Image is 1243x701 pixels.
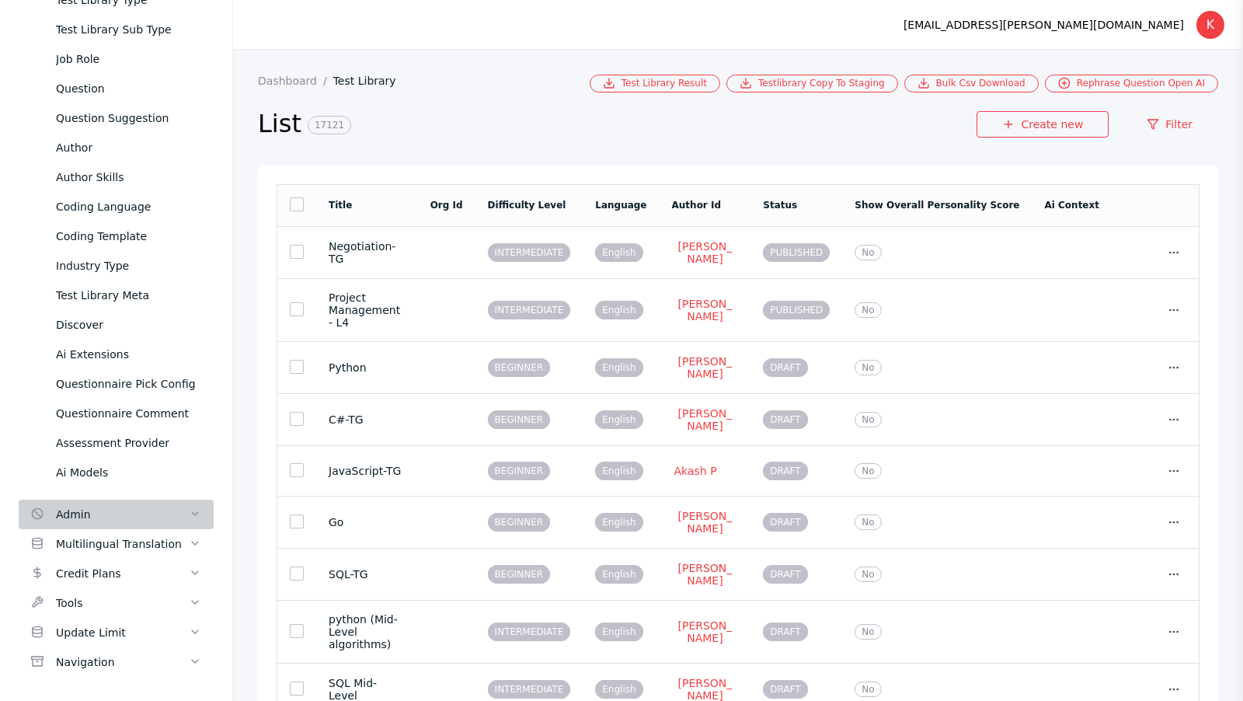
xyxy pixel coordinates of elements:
a: [PERSON_NAME] [672,509,739,535]
span: INTERMEDIATE [488,680,571,699]
span: DRAFT [763,358,807,377]
a: Bulk Csv Download [904,75,1039,92]
section: SQL-TG [329,568,406,581]
span: DRAFT [763,623,807,641]
span: English [595,358,642,377]
section: Go [329,516,406,528]
div: Test Library Sub Type [56,20,201,39]
a: Test Library Sub Type [19,15,214,44]
a: Question [19,74,214,103]
a: Job Role [19,44,214,74]
span: INTERMEDIATE [488,301,571,319]
div: Assessment Provider [56,434,201,452]
a: Coding Template [19,221,214,251]
span: PUBLISHED [763,301,830,319]
a: [PERSON_NAME] [672,297,739,323]
span: No [855,412,881,427]
span: English [595,623,642,641]
span: No [855,463,881,479]
div: Test Library Meta [56,286,201,305]
span: No [855,360,881,375]
div: Coding Language [56,197,201,216]
a: Ai Extensions [19,340,214,369]
span: BEGINNER [488,462,551,480]
span: BEGINNER [488,410,551,429]
span: DRAFT [763,680,807,699]
span: English [595,462,642,480]
div: Discover [56,316,201,334]
span: DRAFT [763,513,807,532]
div: Industry Type [56,256,201,275]
div: Question [56,79,201,98]
div: Tools [56,594,189,612]
section: python (Mid-Level algorithms) [329,613,406,650]
section: Project Management - L4 [329,291,406,329]
a: Rephrase Question Open AI [1045,75,1218,92]
span: BEGINNER [488,565,551,584]
a: Title [329,200,352,211]
a: Language [595,200,646,211]
a: Ai Models [19,458,214,487]
div: Navigation [56,653,189,671]
a: Testlibrary Copy To Staging [726,75,898,92]
a: Coding Language [19,192,214,221]
span: English [595,513,642,532]
span: DRAFT [763,410,807,429]
a: [PERSON_NAME] [672,619,739,645]
a: Dashboard [258,75,333,87]
a: [PERSON_NAME] [672,561,739,588]
a: Difficulty Level [488,200,566,211]
div: Multilingual Translation [56,535,189,553]
div: Question Suggestion [56,109,201,127]
span: No [855,567,881,582]
span: No [855,514,881,530]
a: Test Library [333,75,409,87]
div: Author [56,138,201,157]
div: Questionnaire Comment [56,404,201,423]
span: English [595,680,642,699]
span: English [595,410,642,429]
div: Questionnaire Pick Config [56,375,201,393]
span: No [855,624,881,640]
a: [PERSON_NAME] [672,406,739,433]
span: BEGINNER [488,513,551,532]
a: Question Suggestion [19,103,214,133]
a: Test Library Meta [19,281,214,310]
section: Negotiation-TG [329,240,406,265]
span: English [595,301,642,319]
span: English [595,243,642,262]
span: PUBLISHED [763,243,830,262]
a: Questionnaire Comment [19,399,214,428]
span: BEGINNER [488,358,551,377]
section: C#-TG [329,413,406,426]
span: English [595,565,642,584]
div: Author Skills [56,168,201,187]
span: DRAFT [763,565,807,584]
a: [PERSON_NAME] [672,239,739,266]
a: Author Id [672,200,722,211]
span: No [855,682,881,697]
a: Test Library Result [590,75,720,92]
span: INTERMEDIATE [488,243,571,262]
a: Industry Type [19,251,214,281]
a: Org Id [430,200,463,211]
a: [PERSON_NAME] [672,354,739,381]
a: Status [763,200,797,211]
div: Credit Plans [56,564,189,583]
a: Assessment Provider [19,428,214,458]
div: [EMAIL_ADDRESS][PERSON_NAME][DOMAIN_NAME] [904,16,1184,34]
div: K [1196,11,1224,39]
div: Ai Models [56,463,201,482]
span: DRAFT [763,462,807,480]
span: INTERMEDIATE [488,623,571,641]
div: Job Role [56,50,201,68]
span: 17121 [308,116,351,134]
a: Questionnaire Pick Config [19,369,214,399]
div: Ai Extensions [56,345,201,364]
a: Discover [19,310,214,340]
div: Update Limit [56,623,189,642]
a: Akash P [672,464,719,478]
div: Admin [56,505,189,524]
span: No [855,245,881,260]
a: Create new [977,111,1109,138]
